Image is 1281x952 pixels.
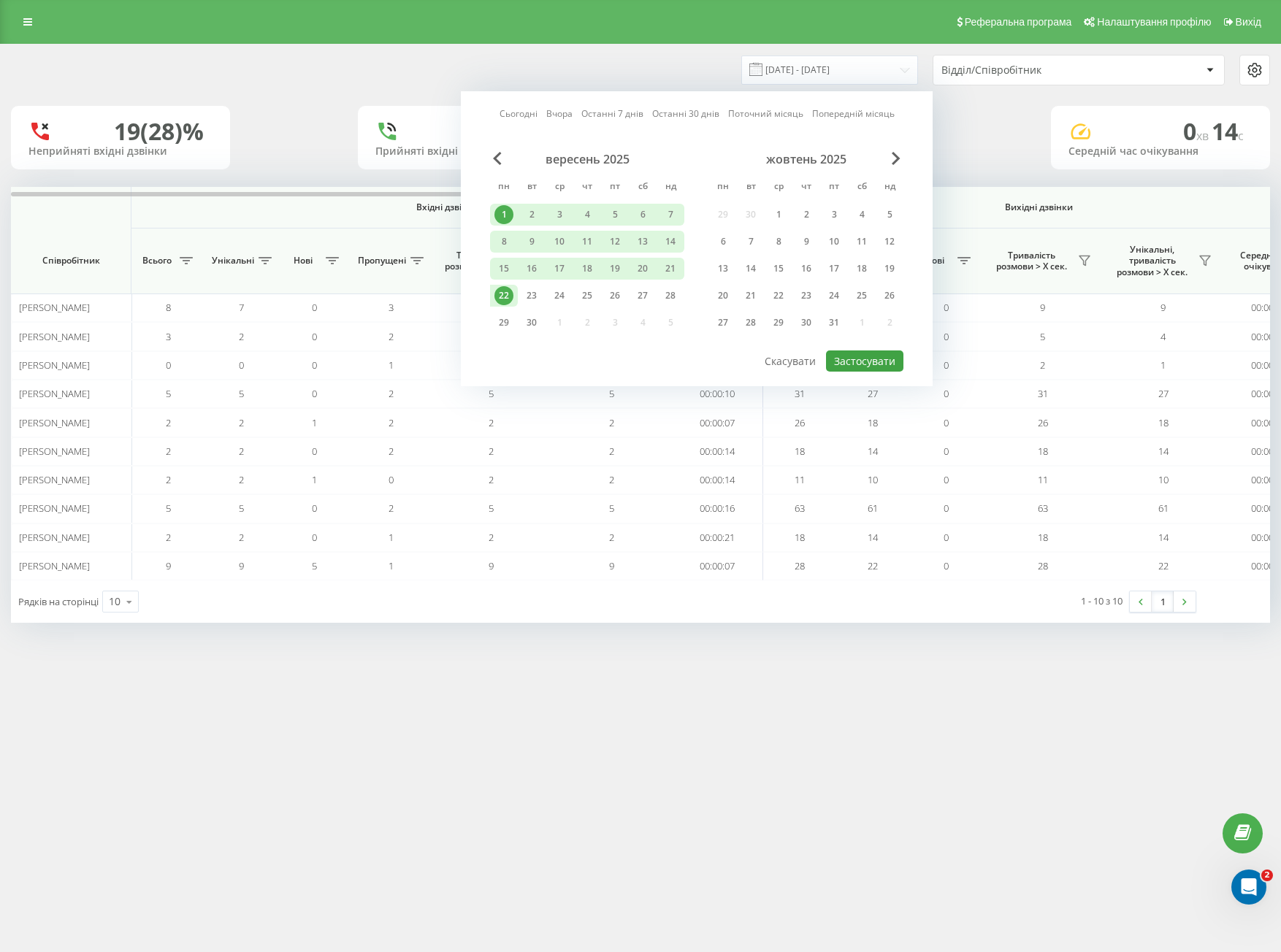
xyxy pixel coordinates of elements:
span: 0 [312,531,317,544]
span: [PERSON_NAME] [19,531,90,544]
a: Вчора [546,107,573,120]
span: Унікальні [212,255,254,266]
div: 25 [852,286,871,305]
div: 10 [550,232,569,251]
div: чт 16 жовт 2025 р. [792,258,820,280]
div: 3 [550,205,569,224]
span: 9 [1160,301,1166,314]
div: ср 3 вер 2025 р. [546,204,573,226]
span: Next Month [892,152,900,165]
span: Тривалість розмови > Х сек. [990,250,1074,272]
span: 61 [1158,502,1169,515]
span: 61 [868,502,878,515]
span: [PERSON_NAME] [19,445,90,458]
div: пт 24 жовт 2025 р. [820,285,848,307]
div: 1 [769,205,788,224]
div: 19 [880,259,899,278]
span: 5 [239,502,244,515]
div: 26 [880,286,899,305]
div: 19 [605,259,624,278]
span: 18 [795,531,805,544]
div: пн 29 вер 2025 р. [490,312,518,334]
span: Вхідні дзвінки [169,201,724,213]
span: 2 [609,416,614,429]
abbr: четвер [795,177,817,199]
div: 8 [769,232,788,251]
div: 12 [605,232,624,251]
div: нд 26 жовт 2025 р. [876,285,903,307]
div: нд 21 вер 2025 р. [657,258,684,280]
a: Останні 30 днів [652,107,719,120]
div: 10 [109,594,121,609]
td: 00:00:21 [672,523,763,552]
span: 2 [609,531,614,544]
div: сб 4 жовт 2025 р. [848,204,876,226]
div: 12 [880,232,899,251]
span: 27 [868,387,878,400]
span: 5 [609,387,614,400]
span: 14 [1158,445,1169,458]
abbr: четвер [576,177,598,199]
span: 0 [239,358,244,372]
abbr: понеділок [712,177,734,199]
span: 2 [489,445,494,458]
div: 17 [550,259,569,278]
div: Середній час очікування [1068,145,1253,158]
div: ср 24 вер 2025 р. [546,285,573,307]
div: 11 [852,232,871,251]
abbr: неділя [659,177,681,199]
span: 0 [944,387,949,400]
span: 2 [389,445,394,458]
span: [PERSON_NAME] [19,473,90,486]
div: вт 9 вер 2025 р. [518,231,546,253]
div: 13 [714,259,733,278]
a: 1 [1152,591,1174,612]
span: 0 [312,330,317,343]
span: 2 [239,473,244,486]
span: 31 [1038,387,1048,400]
span: хв [1196,128,1212,144]
div: чт 30 жовт 2025 р. [792,312,820,334]
span: Previous Month [493,152,502,165]
span: 10 [1158,473,1169,486]
span: 0 [944,502,949,515]
div: нд 14 вер 2025 р. [657,231,684,253]
div: сб 27 вер 2025 р. [629,285,657,307]
div: Відділ/Співробітник [941,64,1116,77]
span: 2 [389,387,394,400]
div: 28 [741,313,760,332]
abbr: п’ятниця [823,177,845,199]
span: 2 [239,445,244,458]
span: 1 [312,473,317,486]
div: нд 19 жовт 2025 р. [876,258,903,280]
div: вт 7 жовт 2025 р. [737,231,765,253]
span: 9 [166,559,171,572]
span: 1 [389,531,394,544]
span: 14 [1158,531,1169,544]
div: 16 [522,259,541,278]
div: пн 27 жовт 2025 р. [709,312,737,334]
span: 0 [944,330,949,343]
span: 4 [1160,330,1166,343]
span: 0 [944,358,949,372]
span: 5 [166,502,171,515]
a: Сьогодні [500,107,538,120]
div: сб 13 вер 2025 р. [629,231,657,253]
div: вт 28 жовт 2025 р. [737,312,765,334]
div: ср 29 жовт 2025 р. [765,312,792,334]
div: 24 [825,286,844,305]
div: 8 [494,232,513,251]
div: вт 16 вер 2025 р. [518,258,546,280]
span: 2 [166,416,171,429]
span: 0 [944,416,949,429]
span: 5 [312,559,317,572]
div: чт 11 вер 2025 р. [573,231,601,253]
div: 18 [578,259,597,278]
span: Пропущені [358,255,406,266]
span: 2 [166,531,171,544]
span: 9 [239,559,244,572]
abbr: середа [548,177,570,199]
span: 10 [868,473,878,486]
div: 15 [769,259,788,278]
div: 20 [633,259,652,278]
